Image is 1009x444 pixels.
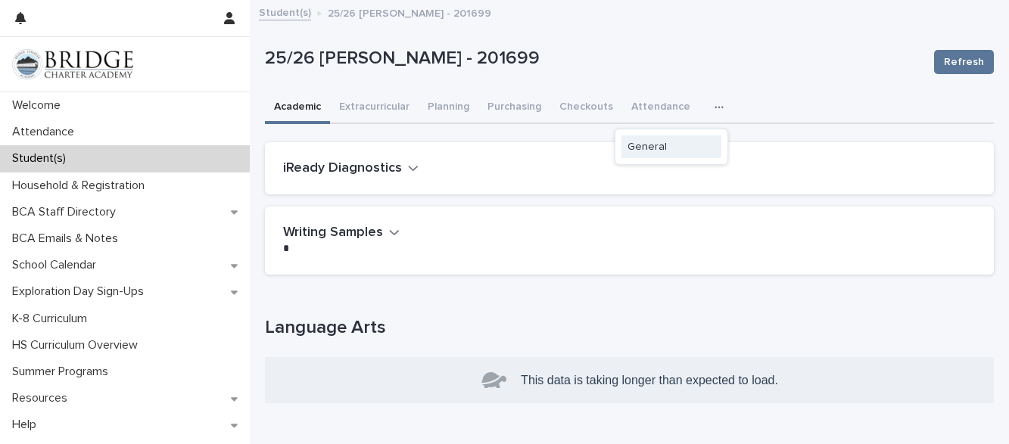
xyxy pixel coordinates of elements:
button: iReady Diagnostics [283,160,419,177]
p: Student(s) [6,151,78,166]
p: Attendance [6,125,86,139]
button: Extracurricular [330,92,419,124]
img: turtle [481,367,515,393]
p: Exploration Day Sign-Ups [6,284,156,299]
h2: iReady Diagnostics [283,160,402,177]
h2: Writing Samples [283,225,383,241]
p: Household & Registration [6,179,157,193]
p: School Calendar [6,258,108,272]
img: V1C1m3IdTEidaUdm9Hs0 [12,49,133,79]
p: HS Curriculum Overview [6,338,150,352]
p: 25/26 [PERSON_NAME] - 201699 [265,48,922,70]
p: BCA Staff Directory [6,205,128,219]
p: Resources [6,391,79,405]
button: Planning [419,92,478,124]
button: Refresh [934,50,994,74]
button: Attendance [622,92,699,124]
p: Welcome [6,98,73,113]
button: Checkouts [550,92,622,124]
span: Refresh [944,54,984,70]
p: K-8 Curriculum [6,312,99,326]
h1: Language Arts [265,317,994,339]
button: Writing Samples [283,225,400,241]
button: Academic [265,92,330,124]
p: BCA Emails & Notes [6,231,130,246]
p: This data is taking longer than expected to load. [521,367,778,393]
p: Summer Programs [6,365,120,379]
p: Help [6,418,48,432]
span: General [628,141,667,152]
a: Student(s) [259,3,311,20]
p: 25/26 [PERSON_NAME] - 201699 [328,4,491,20]
button: Purchasing [478,92,550,124]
